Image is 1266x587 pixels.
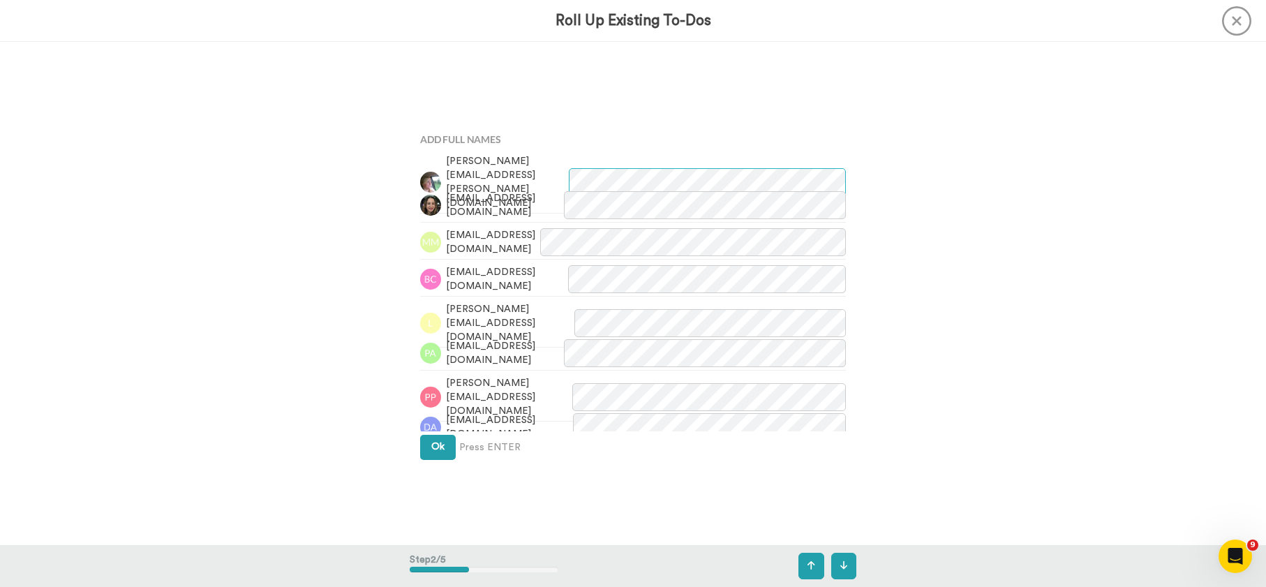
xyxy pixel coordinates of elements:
span: [PERSON_NAME][EMAIL_ADDRESS][DOMAIN_NAME] [446,302,574,344]
img: c88b0ca5-898e-45fc-bfc4-08856e67d86e.jpg [420,172,441,193]
img: pp.png [420,387,441,408]
img: l.png [420,313,441,334]
img: 0d53fe69-627d-4da7-bbfc-bcd0e697b02f.jpg [420,195,441,216]
iframe: Intercom live chat [1219,540,1252,573]
button: Ok [420,435,456,460]
span: [EMAIL_ADDRESS][DOMAIN_NAME] [446,191,564,219]
span: Ok [431,442,445,452]
span: [EMAIL_ADDRESS][DOMAIN_NAME] [446,413,573,441]
span: [PERSON_NAME][EMAIL_ADDRESS][DOMAIN_NAME] [446,376,572,418]
span: [EMAIL_ADDRESS][DOMAIN_NAME] [446,228,540,256]
span: 9 [1247,540,1258,551]
img: bc.png [420,269,441,290]
img: pa.png [420,343,441,364]
h4: Add Full Names [420,134,846,144]
span: Press ENTER [459,440,521,454]
img: da.png [420,417,441,438]
h3: Roll Up Existing To-Dos [556,13,711,29]
span: [EMAIL_ADDRESS][DOMAIN_NAME] [446,265,568,293]
span: [PERSON_NAME][EMAIL_ADDRESS][PERSON_NAME][DOMAIN_NAME] [446,154,569,210]
img: mm.png [420,232,441,253]
span: [EMAIL_ADDRESS][DOMAIN_NAME] [446,339,564,367]
div: Step 2 / 5 [410,546,558,586]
